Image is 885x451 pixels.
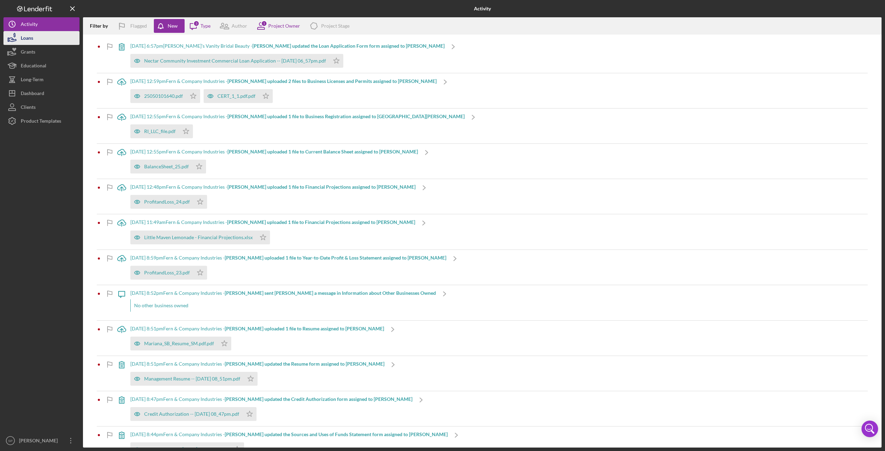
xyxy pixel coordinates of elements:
[261,20,267,27] div: 1
[144,58,326,64] div: Nectar Community Investment Commercial Loan Application -- [DATE] 06_57pm.pdf
[130,219,415,225] div: [DATE] 11:49am Fern & Company Industries -
[113,391,430,426] a: [DATE] 8:47pmFern & Company Industries -[PERSON_NAME] updated the Credit Authorization form assig...
[21,45,35,60] div: Grants
[861,421,878,437] div: Open Intercom Messenger
[130,184,416,190] div: [DATE] 12:48pm Fern & Company Industries -
[17,434,62,449] div: [PERSON_NAME]
[113,38,462,73] a: [DATE] 6:57pm[PERSON_NAME]'s Vanity Bridal Beauty -[PERSON_NAME] updated the Loan Application For...
[227,184,416,190] b: [PERSON_NAME] uploaded 1 file to Financial Projections assigned to [PERSON_NAME]
[3,434,80,448] button: SP[PERSON_NAME]
[252,43,445,49] b: [PERSON_NAME] updated the Loan Application Form form assigned to [PERSON_NAME]
[3,59,80,73] button: Educational
[225,255,446,261] b: [PERSON_NAME] uploaded 1 file to Year-to-Date Profit & Loss Statement assigned to [PERSON_NAME]
[144,341,214,346] div: Mariana_SB_Resume_SM.pdf.pdf
[130,78,437,84] div: [DATE] 12:59pm Fern & Company Industries -
[144,411,239,417] div: Credit Authorization -- [DATE] 08_47pm.pdf
[113,19,154,33] button: Flagged
[130,149,418,154] div: [DATE] 12:55pm Fern & Company Industries -
[227,219,415,225] b: [PERSON_NAME] uploaded 1 file to Financial Projections assigned to [PERSON_NAME]
[113,109,482,143] a: [DATE] 12:55pmFern & Company Industries -[PERSON_NAME] uploaded 1 file to Business Registration a...
[130,231,270,244] button: Little Maven Lemonade - Financial Projections.xlsx
[21,100,36,116] div: Clients
[3,86,80,100] button: Dashboard
[130,160,206,173] button: BalanceSheet_25.pdf
[21,59,46,74] div: Educational
[130,432,448,437] div: [DATE] 8:44pm Fern & Company Industries -
[113,321,401,356] a: [DATE] 8:51pmFern & Company Industries -[PERSON_NAME] uploaded 1 file to Resume assigned to [PERS...
[268,23,300,29] div: Project Owner
[130,89,200,103] button: 25050101640.pdf
[21,114,61,130] div: Product Templates
[130,372,258,386] button: Management Resume -- [DATE] 08_51pm.pdf
[113,144,435,179] a: [DATE] 12:55pmFern & Company Industries -[PERSON_NAME] uploaded 1 file to Current Balance Sheet a...
[130,361,384,367] div: [DATE] 8:51pm Fern & Company Industries -
[130,195,207,209] button: ProfitandLoss_24.pdf
[201,23,211,29] div: Type
[113,214,432,249] a: [DATE] 11:49amFern & Company Industries -[PERSON_NAME] uploaded 1 file to Financial Projections a...
[21,86,44,102] div: Dashboard
[474,6,491,11] b: Activity
[144,93,183,99] div: 25050101640.pdf
[130,326,384,331] div: [DATE] 8:51pm Fern & Company Industries -
[130,124,193,138] button: RI_LLC_file.pdf
[3,114,80,128] button: Product Templates
[3,73,80,86] button: Long-Term
[168,19,178,33] div: New
[113,285,453,320] a: [DATE] 8:52pmFern & Company Industries -[PERSON_NAME] sent [PERSON_NAME] a message in Information...
[3,45,80,59] button: Grants
[144,164,189,169] div: BalanceSheet_25.pdf
[130,396,412,402] div: [DATE] 8:47pm Fern & Company Industries -
[225,396,412,402] b: [PERSON_NAME] updated the Credit Authorization form assigned to [PERSON_NAME]
[90,23,113,29] div: Filter by
[225,361,384,367] b: [PERSON_NAME] updated the Resume form assigned to [PERSON_NAME]
[130,114,465,119] div: [DATE] 12:55pm Fern & Company Industries -
[21,31,33,47] div: Loans
[130,255,446,261] div: [DATE] 8:59pm Fern & Company Industries -
[3,17,80,31] button: Activity
[144,129,176,134] div: RI_LLC_file.pdf
[225,290,436,296] b: [PERSON_NAME] sent [PERSON_NAME] a message in Information about Other Businesses Owned
[8,439,13,443] text: SP
[227,149,418,154] b: [PERSON_NAME] uploaded 1 file to Current Balance Sheet assigned to [PERSON_NAME]
[225,431,448,437] b: [PERSON_NAME] updated the Sources and Uses of Funds Statement form assigned to [PERSON_NAME]
[232,23,247,29] div: Author
[113,356,402,391] a: [DATE] 8:51pmFern & Company Industries -[PERSON_NAME] updated the Resume form assigned to [PERSON...
[154,19,185,33] button: New
[130,19,147,33] div: Flagged
[3,31,80,45] button: Loans
[130,290,436,296] div: [DATE] 8:52pm Fern & Company Industries -
[21,73,44,88] div: Long-Term
[113,250,464,285] a: [DATE] 8:59pmFern & Company Industries -[PERSON_NAME] uploaded 1 file to Year-to-Date Profit & Lo...
[144,199,190,205] div: ProfitandLoss_24.pdf
[130,43,445,49] div: [DATE] 6:57pm [PERSON_NAME]'s Vanity Bridal Beauty -
[227,113,465,119] b: [PERSON_NAME] uploaded 1 file to Business Registration assigned to [GEOGRAPHIC_DATA][PERSON_NAME]
[113,179,433,214] a: [DATE] 12:48pmFern & Company Industries -[PERSON_NAME] uploaded 1 file to Financial Projections a...
[130,266,207,280] button: ProfitandLoss_23.pdf
[217,93,255,99] div: CERT_1_1.pdf.pdf
[144,270,190,275] div: ProfitandLoss_23.pdf
[130,299,436,312] div: No other business owned
[113,73,454,108] a: [DATE] 12:59pmFern & Company Industries -[PERSON_NAME] uploaded 2 files to Business Licenses and ...
[130,54,343,68] button: Nectar Community Investment Commercial Loan Application -- [DATE] 06_57pm.pdf
[227,78,437,84] b: [PERSON_NAME] uploaded 2 files to Business Licenses and Permits assigned to [PERSON_NAME]
[193,20,199,27] div: 3
[144,235,253,240] div: Little Maven Lemonade - Financial Projections.xlsx
[321,23,350,29] div: Project Stage
[225,326,384,331] b: [PERSON_NAME] uploaded 1 file to Resume assigned to [PERSON_NAME]
[144,376,240,382] div: Management Resume -- [DATE] 08_51pm.pdf
[130,407,257,421] button: Credit Authorization -- [DATE] 08_47pm.pdf
[204,89,273,103] button: CERT_1_1.pdf.pdf
[3,100,80,114] button: Clients
[130,337,231,350] button: Mariana_SB_Resume_SM.pdf.pdf
[21,17,38,33] div: Activity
